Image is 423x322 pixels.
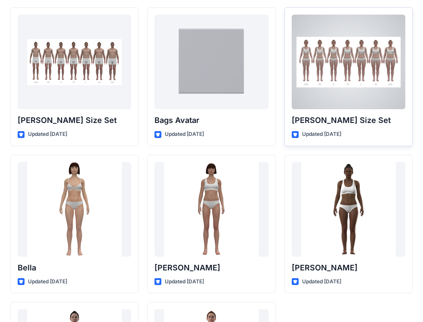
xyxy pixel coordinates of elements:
[154,162,268,257] a: Emma
[18,162,131,257] a: Bella
[154,15,268,109] a: Bags Avatar
[302,130,341,139] p: Updated [DATE]
[18,262,131,274] p: Bella
[28,130,67,139] p: Updated [DATE]
[28,277,67,286] p: Updated [DATE]
[18,15,131,109] a: Oliver Size Set
[302,277,341,286] p: Updated [DATE]
[165,277,204,286] p: Updated [DATE]
[292,114,405,126] p: [PERSON_NAME] Size Set
[154,114,268,126] p: Bags Avatar
[292,162,405,257] a: Gabrielle
[154,262,268,274] p: [PERSON_NAME]
[18,114,131,126] p: [PERSON_NAME] Size Set
[165,130,204,139] p: Updated [DATE]
[292,15,405,109] a: Olivia Size Set
[292,262,405,274] p: [PERSON_NAME]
